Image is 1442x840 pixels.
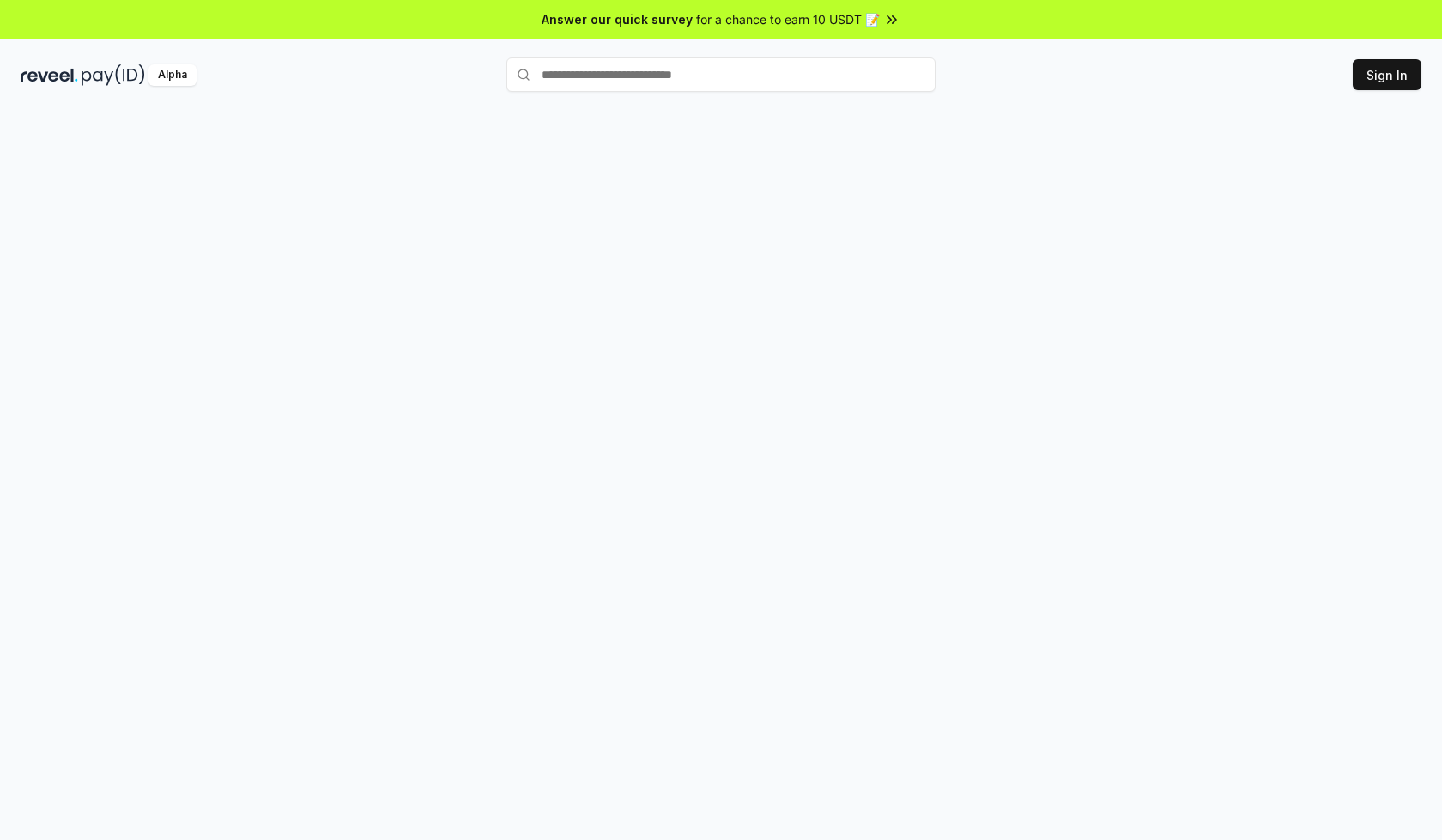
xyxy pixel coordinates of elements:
[542,10,693,28] span: Answer our quick survey
[1353,59,1421,90] button: Sign In
[696,10,880,28] span: for a chance to earn 10 USDT 📝
[82,64,145,86] img: pay_id
[148,64,197,86] div: Alpha
[21,64,78,86] img: reveel_dark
